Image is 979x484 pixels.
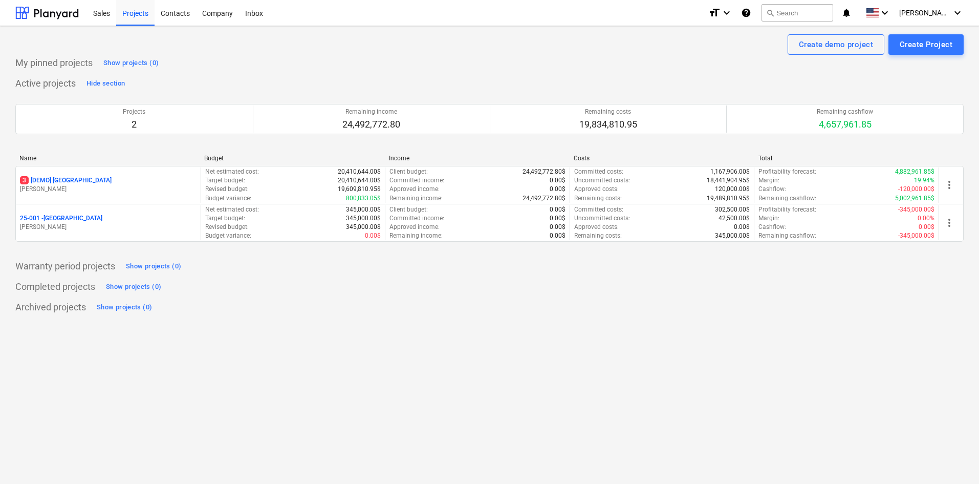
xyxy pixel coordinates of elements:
[15,281,95,293] p: Completed projects
[338,185,381,194] p: 19,609,810.95$
[943,179,955,191] span: more_vert
[550,176,565,185] p: 0.00$
[20,214,102,223] p: 25-001 - [GEOGRAPHIC_DATA]
[895,194,934,203] p: 5,002,961.85$
[86,78,125,90] div: Hide section
[97,302,152,313] div: Show projects (0)
[758,214,779,223] p: Margin :
[707,176,750,185] p: 18,441,904.95$
[710,167,750,176] p: 1,167,906.00$
[123,108,145,116] p: Projects
[550,223,565,232] p: 0.00$
[719,214,750,223] p: 42,500.00$
[574,223,619,232] p: Approved costs :
[338,176,381,185] p: 20,410,644.00$
[15,301,86,313] p: Archived projects
[101,55,161,71] button: Show projects (0)
[715,205,750,214] p: 302,500.00$
[19,155,196,162] div: Name
[123,118,145,131] p: 2
[123,258,184,275] button: Show projects (0)
[205,167,259,176] p: Net estimated cost :
[205,232,251,240] p: Budget variance :
[346,205,381,214] p: 345,000.00$
[205,223,249,232] p: Revised budget :
[707,194,750,203] p: 19,489,810.95$
[389,155,565,162] div: Income
[788,34,884,55] button: Create demo project
[579,108,637,116] p: Remaining costs
[898,232,934,240] p: -345,000.00$
[758,176,779,185] p: Margin :
[15,77,76,90] p: Active projects
[204,155,381,162] div: Budget
[758,223,786,232] p: Cashflow :
[715,232,750,240] p: 345,000.00$
[918,214,934,223] p: 0.00%
[550,185,565,194] p: 0.00$
[94,299,155,315] button: Show projects (0)
[365,232,381,240] p: 0.00$
[205,176,245,185] p: Target budget :
[758,194,816,203] p: Remaining cashflow :
[389,167,428,176] p: Client budget :
[126,261,181,272] div: Show projects (0)
[20,185,197,194] p: [PERSON_NAME]
[389,232,443,240] p: Remaining income :
[758,185,786,194] p: Cashflow :
[103,279,164,295] button: Show projects (0)
[205,205,259,214] p: Net estimated cost :
[574,167,623,176] p: Committed costs :
[20,176,197,194] div: 3[DEMO] [GEOGRAPHIC_DATA][PERSON_NAME]
[342,118,400,131] p: 24,492,772.80
[346,214,381,223] p: 345,000.00$
[389,214,444,223] p: Committed income :
[888,34,964,55] button: Create Project
[817,108,873,116] p: Remaining cashflow
[758,232,816,240] p: Remaining cashflow :
[758,167,816,176] p: Profitability forecast :
[799,38,873,51] div: Create demo project
[574,185,619,194] p: Approved costs :
[574,194,622,203] p: Remaining costs :
[20,176,112,185] p: [DEMO] [GEOGRAPHIC_DATA]
[389,223,440,232] p: Approved income :
[579,118,637,131] p: 19,834,810.95
[574,214,630,223] p: Uncommitted costs :
[389,194,443,203] p: Remaining income :
[346,223,381,232] p: 345,000.00$
[914,176,934,185] p: 19.94%
[15,57,93,69] p: My pinned projects
[895,167,934,176] p: 4,882,961.85$
[550,214,565,223] p: 0.00$
[342,108,400,116] p: Remaining income
[574,232,622,240] p: Remaining costs :
[103,57,159,69] div: Show projects (0)
[574,205,623,214] p: Committed costs :
[817,118,873,131] p: 4,657,961.85
[523,194,565,203] p: 24,492,772.80$
[346,194,381,203] p: 800,833.05$
[338,167,381,176] p: 20,410,644.00$
[758,205,816,214] p: Profitability forecast :
[389,185,440,194] p: Approved income :
[758,155,935,162] div: Total
[523,167,565,176] p: 24,492,772.80$
[84,75,127,92] button: Hide section
[900,38,952,51] div: Create Project
[550,232,565,240] p: 0.00$
[20,176,29,184] span: 3
[574,176,630,185] p: Uncommitted costs :
[389,176,444,185] p: Committed income :
[205,185,249,194] p: Revised budget :
[205,214,245,223] p: Target budget :
[15,260,115,272] p: Warranty period projects
[734,223,750,232] p: 0.00$
[715,185,750,194] p: 120,000.00$
[20,223,197,232] p: [PERSON_NAME]
[928,435,979,484] iframe: Chat Widget
[205,194,251,203] p: Budget variance :
[574,155,750,162] div: Costs
[943,217,955,229] span: more_vert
